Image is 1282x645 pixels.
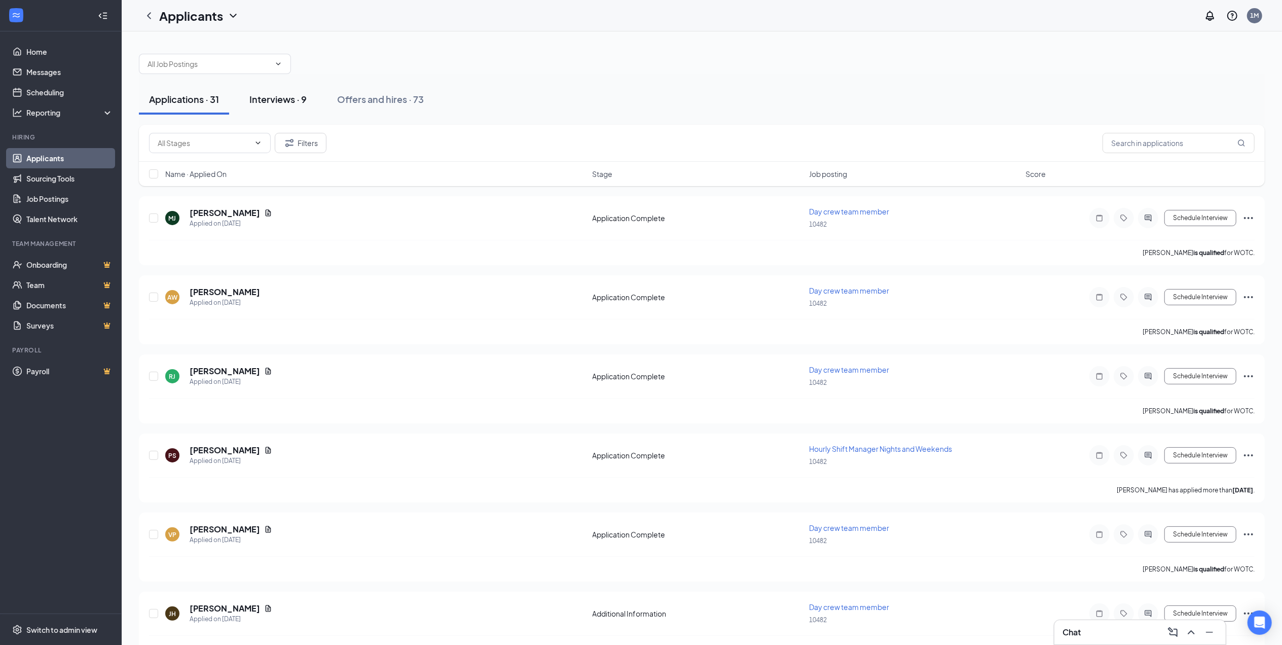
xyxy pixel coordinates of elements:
p: [PERSON_NAME] has applied more than . [1117,486,1255,494]
a: DocumentsCrown [26,295,113,315]
input: Search in applications [1103,133,1255,153]
h5: [PERSON_NAME] [190,207,260,219]
svg: Analysis [12,107,22,118]
a: Messages [26,62,113,82]
a: Scheduling [26,82,113,102]
div: Applied on [DATE] [190,535,272,545]
div: Applied on [DATE] [190,456,272,466]
div: JH [169,610,176,618]
svg: WorkstreamLogo [11,10,21,20]
h3: Chat [1063,627,1081,638]
svg: Filter [283,137,296,149]
svg: Document [264,209,272,217]
div: VP [168,530,176,539]
svg: Note [1093,610,1106,618]
div: Team Management [12,239,111,248]
b: is qualified [1193,565,1224,573]
svg: Note [1093,214,1106,222]
div: Offers and hires · 73 [337,93,424,105]
span: 10482 [809,458,827,465]
div: 1M [1251,11,1259,20]
svg: Ellipses [1242,449,1255,461]
button: ChevronUp [1183,624,1199,640]
span: Day crew team member [809,207,889,216]
svg: QuestionInfo [1226,10,1238,22]
div: Applied on [DATE] [190,219,272,229]
h5: [PERSON_NAME] [190,366,260,377]
div: Additional Information [593,608,803,619]
h5: [PERSON_NAME] [190,445,260,456]
svg: Minimize [1203,626,1216,638]
div: Applied on [DATE] [190,377,272,387]
input: All Stages [158,137,250,149]
svg: Collapse [98,11,108,21]
p: [PERSON_NAME] for WOTC. [1143,565,1255,574]
svg: Note [1093,530,1106,539]
svg: Notifications [1204,10,1216,22]
b: is qualified [1193,249,1224,257]
svg: Tag [1118,451,1130,459]
svg: ChevronDown [227,10,239,22]
div: RJ [169,372,176,381]
h1: Applicants [159,7,223,24]
p: [PERSON_NAME] for WOTC. [1143,407,1255,415]
span: Hourly Shift Manager Nights and Weekends [809,444,952,453]
svg: Tag [1118,293,1130,301]
div: Interviews · 9 [249,93,307,105]
button: Schedule Interview [1164,289,1236,305]
button: Schedule Interview [1164,447,1236,463]
span: 10482 [809,616,827,624]
svg: ChevronDown [274,60,282,68]
a: Job Postings [26,189,113,209]
a: Home [26,42,113,62]
div: Application Complete [593,292,803,302]
svg: Ellipses [1242,528,1255,541]
div: Application Complete [593,450,803,460]
svg: ChevronUp [1185,626,1197,638]
div: Applied on [DATE] [190,614,272,624]
div: Open Intercom Messenger [1248,611,1272,635]
svg: ChevronDown [254,139,262,147]
div: Applied on [DATE] [190,298,260,308]
a: SurveysCrown [26,315,113,336]
svg: Note [1093,372,1106,380]
span: Day crew team member [809,286,889,295]
svg: ActiveChat [1142,451,1154,459]
div: MJ [169,214,176,223]
button: Schedule Interview [1164,368,1236,384]
svg: Settings [12,625,22,635]
b: [DATE] [1232,486,1253,494]
button: Schedule Interview [1164,605,1236,622]
svg: Document [264,446,272,454]
button: Schedule Interview [1164,210,1236,226]
button: Minimize [1201,624,1218,640]
svg: Ellipses [1242,212,1255,224]
button: Schedule Interview [1164,526,1236,543]
svg: ChevronLeft [143,10,155,22]
a: PayrollCrown [26,361,113,381]
svg: Tag [1118,372,1130,380]
a: Applicants [26,148,113,168]
svg: MagnifyingGlass [1237,139,1246,147]
span: Day crew team member [809,602,889,612]
span: Stage [593,169,613,179]
svg: Note [1093,451,1106,459]
svg: Ellipses [1242,607,1255,620]
svg: Tag [1118,214,1130,222]
span: 10482 [809,221,827,228]
span: Job posting [809,169,847,179]
div: Application Complete [593,213,803,223]
h5: [PERSON_NAME] [190,524,260,535]
div: Application Complete [593,371,803,381]
span: Day crew team member [809,523,889,532]
svg: ActiveChat [1142,372,1154,380]
a: TeamCrown [26,275,113,295]
svg: ComposeMessage [1167,626,1179,638]
a: Talent Network [26,209,113,229]
a: Sourcing Tools [26,168,113,189]
button: ComposeMessage [1165,624,1181,640]
div: Reporting [26,107,114,118]
div: Payroll [12,346,111,354]
svg: ActiveChat [1142,214,1154,222]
